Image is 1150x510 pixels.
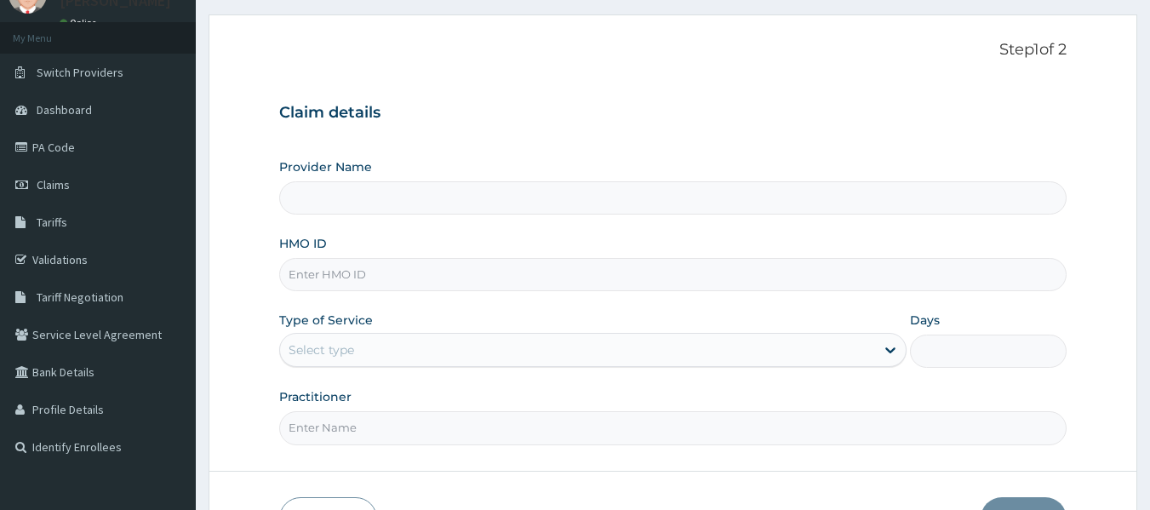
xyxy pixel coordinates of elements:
[279,41,1067,60] p: Step 1 of 2
[289,341,354,358] div: Select type
[37,65,123,80] span: Switch Providers
[279,312,373,329] label: Type of Service
[279,258,1067,291] input: Enter HMO ID
[37,289,123,305] span: Tariff Negotiation
[60,17,100,29] a: Online
[279,104,1067,123] h3: Claim details
[910,312,940,329] label: Days
[279,388,352,405] label: Practitioner
[37,102,92,117] span: Dashboard
[279,235,327,252] label: HMO ID
[37,215,67,230] span: Tariffs
[279,411,1067,444] input: Enter Name
[279,158,372,175] label: Provider Name
[37,177,70,192] span: Claims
